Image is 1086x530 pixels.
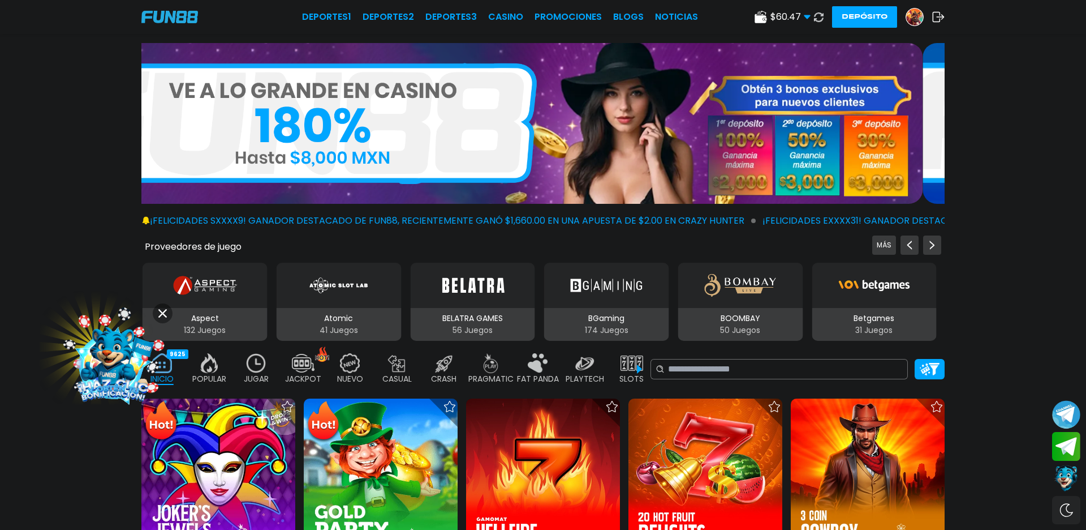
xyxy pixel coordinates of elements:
[705,270,776,301] img: BOOMBAY
[141,11,198,23] img: Company Logo
[167,349,188,359] div: 9625
[673,262,807,342] button: BOOMBAY
[305,400,342,444] img: Hot
[544,324,669,336] p: 174 Juegos
[277,313,402,324] p: Atomic
[437,270,508,301] img: BELATRA GAMES
[337,373,363,385] p: NUEVO
[619,373,644,385] p: SLOTS
[406,262,540,342] button: BELATRA GAMES
[143,313,268,324] p: Aspect
[143,400,179,444] img: Hot
[517,373,559,385] p: FAT PANDA
[807,262,941,342] button: Betgames
[244,373,269,385] p: JUGAR
[145,241,242,253] button: Proveedores de juego
[527,353,549,373] img: fat_panda_off.webp
[900,236,919,255] button: Previous providers
[382,373,412,385] p: CASUAL
[941,262,1075,342] button: BluePrint
[906,8,932,26] a: Avatar
[920,363,940,375] img: Platform Filter
[272,262,406,342] button: Atomic
[285,373,321,385] p: JACKPOT
[143,324,268,336] p: 132 Juegos
[386,353,408,373] img: casual_off.webp
[906,8,923,25] img: Avatar
[410,324,535,336] p: 56 Juegos
[770,10,811,24] span: $ 60.47
[571,270,642,301] img: BGaming
[315,347,329,362] img: hot
[574,353,596,373] img: playtech_off.webp
[307,270,370,301] img: Atomic
[535,10,602,24] a: Promociones
[812,324,937,336] p: 31 Juegos
[245,353,268,373] img: recent_off.webp
[339,353,361,373] img: new_off.webp
[1052,496,1080,524] div: Switch theme
[544,313,669,324] p: BGaming
[872,236,896,255] button: Previous providers
[832,6,897,28] button: Depósito
[292,353,314,373] img: jackpot_off.webp
[1052,400,1080,429] button: Join telegram channel
[173,270,236,301] img: Aspect
[613,10,644,24] a: BLOGS
[678,324,803,336] p: 50 Juegos
[410,313,535,324] p: BELATRA GAMES
[1052,464,1080,493] button: Contact customer service
[468,373,514,385] p: PRAGMATIC
[363,10,414,24] a: Deportes2
[678,313,803,324] p: BOOMBAY
[566,373,604,385] p: PLAYTECH
[198,353,221,373] img: popular_off.webp
[620,353,643,373] img: slots_off.webp
[540,262,674,342] button: BGaming
[838,270,910,301] img: Betgames
[277,324,402,336] p: 41 Juegos
[923,236,941,255] button: Next providers
[480,353,502,373] img: pragmatic_off.webp
[812,313,937,324] p: Betgames
[431,373,456,385] p: CRASH
[119,43,923,204] img: Casino Inicio Bonos 100%
[62,309,165,412] img: Image Link
[302,10,351,24] a: Deportes1
[433,353,455,373] img: crash_off.webp
[138,262,272,342] button: Aspect
[1052,432,1080,461] button: Join telegram
[192,373,226,385] p: POPULAR
[655,10,698,24] a: NOTICIAS
[488,10,523,24] a: CASINO
[425,10,477,24] a: Deportes3
[150,214,756,228] span: ¡FELICIDADES sxxxx9! GANADOR DESTACADO DE FUN88, RECIENTEMENTE GANÓ $1,660.00 EN UNA APUESTA DE $...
